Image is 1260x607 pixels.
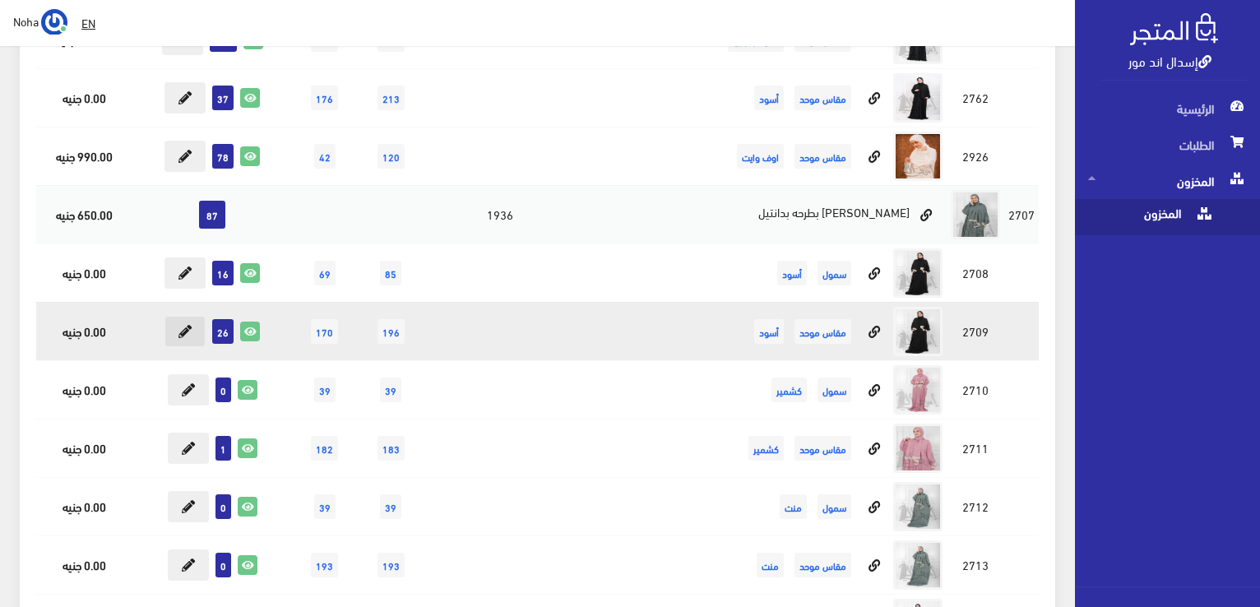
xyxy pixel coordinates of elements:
[36,68,132,127] td: 0.00 جنيه
[378,144,405,169] span: 120
[314,261,336,285] span: 69
[1088,90,1247,127] span: الرئيسية
[212,86,234,110] span: 37
[1075,163,1260,199] a: المخزون
[36,185,132,243] td: 650.00 جنيه
[893,482,943,531] img: asdal-btrhh-bdantyl.jpg
[818,261,851,285] span: سمول
[378,553,405,577] span: 193
[771,378,807,402] span: كشمير
[311,436,338,461] span: 182
[737,144,784,169] span: اوف وايت
[36,419,132,477] td: 0.00 جنيه
[13,11,39,31] span: Noha
[893,307,943,356] img: asdal-btrhh-bdantyl.jpg
[380,494,401,519] span: 39
[754,86,784,110] span: أسود
[1128,49,1211,72] a: إسدال اند مور
[41,9,67,35] img: ...
[576,185,947,243] td: [PERSON_NAME] بطرحه بدانتيل
[794,553,851,577] span: مقاس موحد
[378,436,405,461] span: 183
[212,144,234,169] span: 78
[311,319,338,344] span: 170
[893,248,943,298] img: asdal-btrhh-bdantyl.jpg
[893,424,943,473] img: asdal-btrhh-bdantyl.jpg
[893,73,943,123] img: asdal-aabaaa-btrhh.jpg
[36,302,132,360] td: 0.00 جنيه
[380,378,401,402] span: 39
[380,261,401,285] span: 85
[1088,163,1247,199] span: المخزون
[1075,127,1260,163] a: الطلبات
[1130,13,1218,45] img: .
[1088,127,1247,163] span: الطلبات
[314,144,336,169] span: 42
[13,8,67,35] a: ... Noha
[777,261,807,285] span: أسود
[81,12,95,33] u: EN
[311,86,338,110] span: 176
[947,243,1004,302] td: 2708
[215,436,231,461] span: 1
[1075,90,1260,127] a: الرئيسية
[893,365,943,415] img: asdal-btrhh-bdantyl.jpg
[754,319,784,344] span: أسود
[1075,199,1260,235] a: المخزون
[947,68,1004,127] td: 2762
[947,419,1004,477] td: 2711
[75,8,102,38] a: EN
[947,477,1004,535] td: 2712
[36,360,132,419] td: 0.00 جنيه
[314,494,336,519] span: 39
[36,243,132,302] td: 0.00 جنيه
[947,302,1004,360] td: 2709
[1004,185,1039,243] td: 2707
[947,360,1004,419] td: 2710
[893,132,943,181] img: asdal-aabaaa-btrhh.jpg
[794,436,851,461] span: مقاس موحد
[215,553,231,577] span: 0
[748,436,784,461] span: كشمير
[314,378,336,402] span: 39
[757,553,784,577] span: منت
[893,540,943,590] img: asdal-btrhh-bdantyl.jpg
[215,378,231,402] span: 0
[794,319,851,344] span: مقاس موحد
[311,553,338,577] span: 193
[947,127,1004,185] td: 2926
[951,190,1000,239] img: asdal-btrhh-bdantyl.jpg
[199,201,225,229] span: 87
[378,319,405,344] span: 196
[794,86,851,110] span: مقاس موحد
[212,261,234,285] span: 16
[36,535,132,594] td: 0.00 جنيه
[794,144,851,169] span: مقاس موحد
[818,378,851,402] span: سمول
[36,127,132,185] td: 990.00 جنيه
[947,535,1004,594] td: 2713
[36,477,132,535] td: 0.00 جنيه
[215,494,231,519] span: 0
[212,319,234,344] span: 26
[818,494,851,519] span: سمول
[424,185,576,243] td: 1936
[1088,199,1213,235] span: المخزون
[378,86,405,110] span: 213
[780,494,807,519] span: منت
